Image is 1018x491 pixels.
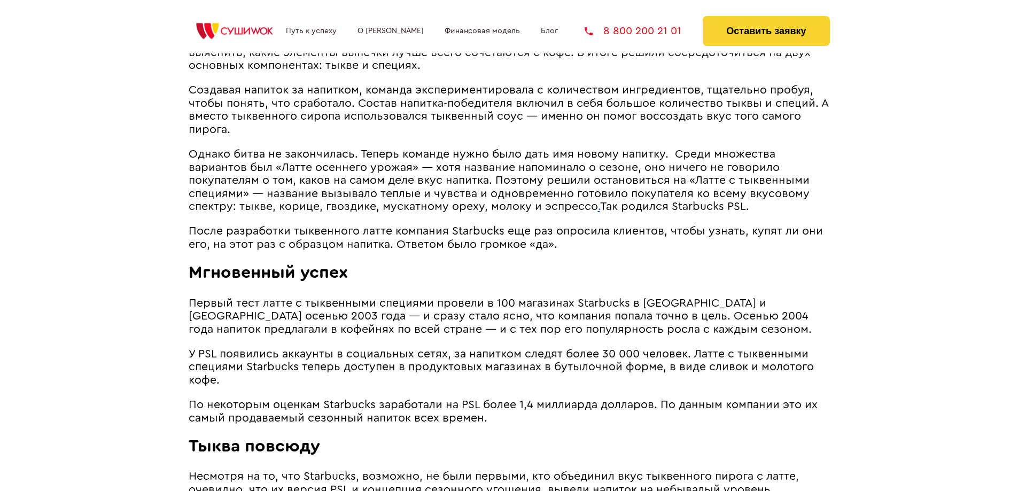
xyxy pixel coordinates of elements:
span: По некоторым оценкам Starbucks заработали на PSL более 1,4 миллиарда долларов. По данным компании... [189,399,818,424]
span: Тыква повсюду [189,438,320,455]
a: Финансовая модель [445,27,520,35]
span: После разработки тыквенного латте компания Starbucks еще раз опросила клиентов, чтобы узнать, куп... [189,225,823,250]
span: 8 800 200 21 01 [603,26,681,36]
span: У PSL появились аккаунты в социальных сетях, за напитком следят более 30 000 человек. Латте с тык... [189,348,814,386]
a: 8 800 200 21 01 [585,26,681,36]
a: Блог [541,27,558,35]
span: Однако битва не закончилась. Теперь команде нужно было дать имя новому напитку. Среди множества в... [189,149,810,212]
a: . [598,201,600,212]
span: Мгновенный успех [189,264,348,281]
a: О [PERSON_NAME] [358,27,424,35]
button: Оставить заявку [703,16,829,46]
span: Первый тест латте с тыквенными специями провели в 100 магазинах Starbucks в [GEOGRAPHIC_DATA] и [... [189,298,812,335]
span: Так родился Starbucks PSL. [600,201,749,212]
span: Создавая напиток за напитком, команда экспериментировала с количеством ингредиентов, тщательно пр... [189,84,828,135]
a: Путь к успеху [286,27,337,35]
